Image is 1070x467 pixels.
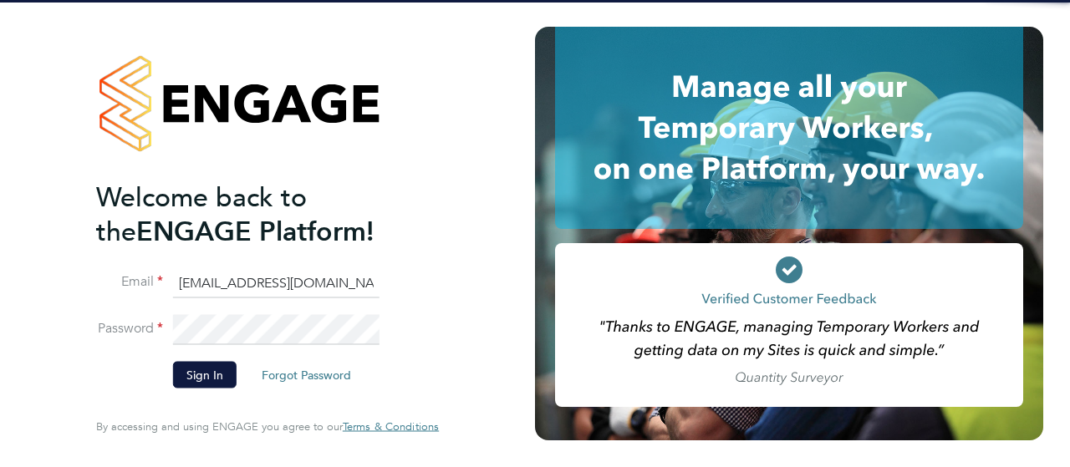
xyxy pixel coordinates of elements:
[96,180,307,247] span: Welcome back to the
[173,362,237,388] button: Sign In
[343,420,439,434] a: Terms & Conditions
[173,268,380,298] input: Enter your work email...
[96,320,163,338] label: Password
[96,419,439,434] span: By accessing and using ENGAGE you agree to our
[96,180,422,248] h2: ENGAGE Platform!
[96,273,163,291] label: Email
[248,362,364,388] button: Forgot Password
[343,419,439,434] span: Terms & Conditions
